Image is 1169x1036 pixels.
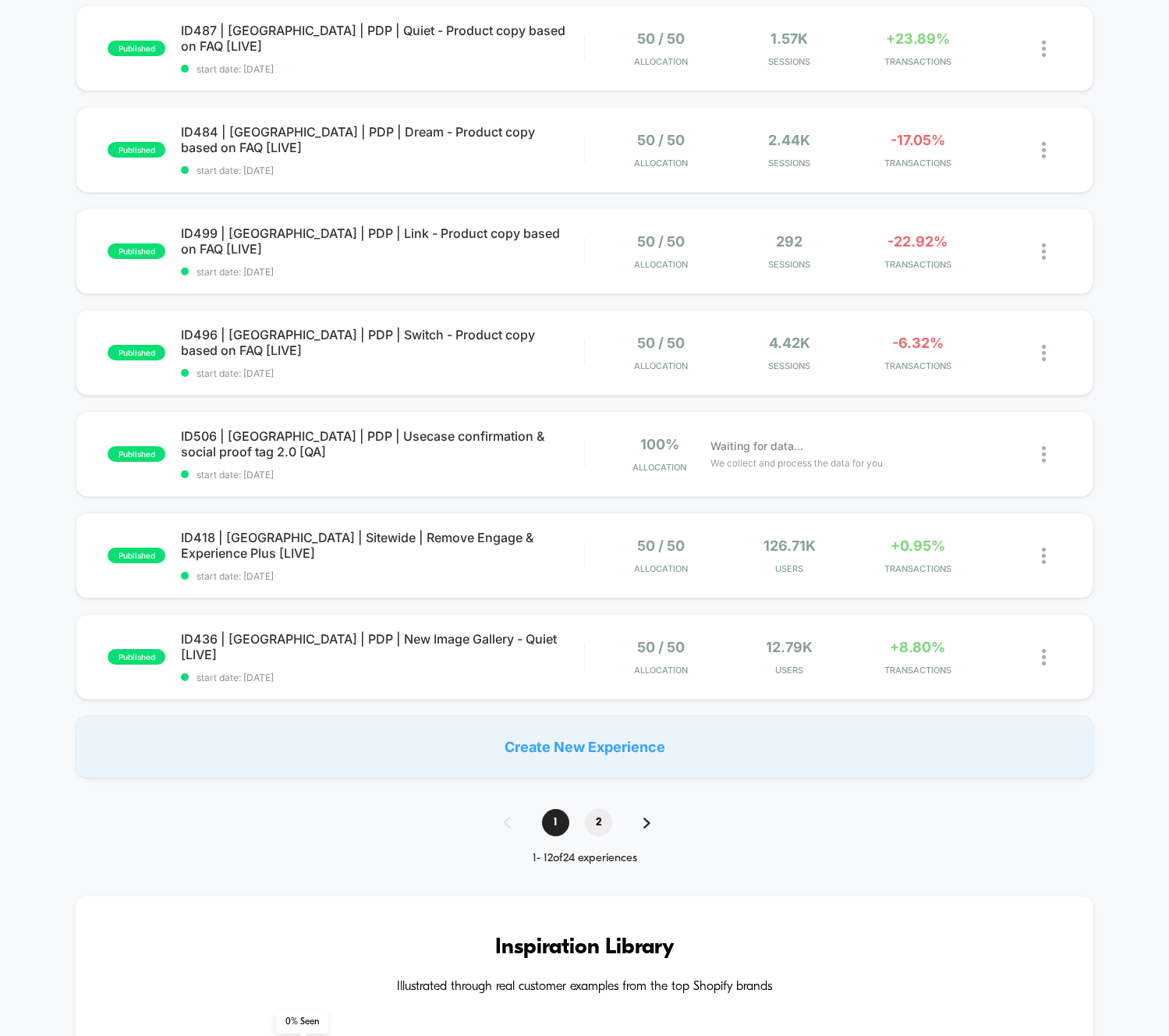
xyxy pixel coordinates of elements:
span: 1.57k [770,30,808,47]
span: start date: [DATE] [181,165,583,176]
span: Waiting for data... [710,438,803,455]
span: We collect and process the data for you [710,456,883,470]
span: Sessions [729,56,850,67]
span: Allocation [634,360,688,371]
span: TRANSACTIONS [857,158,978,169]
span: Allocation [634,56,688,67]
span: ID506 | [GEOGRAPHIC_DATA] | PDP | Usecase confirmation & social proof tag 2.0 [QA] [181,428,583,459]
span: Allocation [634,563,688,574]
img: close [1042,243,1046,260]
span: 100% [640,436,679,452]
span: TRANSACTIONS [857,360,978,371]
span: 50 / 50 [637,132,685,148]
span: TRANSACTIONS [857,259,978,270]
span: 292 [776,233,802,250]
div: 1 - 12 of 24 experiences [488,852,682,865]
span: published [108,142,165,158]
span: start date: [DATE] [181,570,583,582]
span: Sessions [729,360,850,371]
span: Sessions [729,259,850,270]
span: 50 / 50 [637,538,685,554]
span: 126.71k [763,538,816,554]
span: TRANSACTIONS [857,56,978,67]
span: Users [729,563,850,574]
span: 2 [585,809,612,836]
span: 2.44k [768,132,810,148]
span: published [108,345,165,360]
span: ID484 | [GEOGRAPHIC_DATA] | PDP | Dream - Product copy based on FAQ [LIVE] [181,124,583,155]
img: close [1042,446,1046,463]
img: close [1042,548,1046,564]
span: start date: [DATE] [181,672,583,683]
span: 1 [542,809,569,836]
span: +8.80% [890,639,945,655]
span: 50 / 50 [637,639,685,655]
span: start date: [DATE] [181,266,583,278]
span: 0 % Seen [276,1010,328,1034]
span: TRANSACTIONS [857,563,978,574]
span: 12.79k [766,639,813,655]
span: ID436 | [GEOGRAPHIC_DATA] | PDP | New Image Gallery - Quiet [LIVE] [181,631,583,662]
span: published [108,446,165,462]
span: Allocation [634,158,688,169]
h4: Illustrated through real customer examples from the top Shopify brands [122,980,1046,995]
span: start date: [DATE] [181,469,583,481]
span: published [108,649,165,665]
span: +0.95% [891,538,945,554]
div: Create New Experience [76,715,1093,778]
h3: Inspiration Library [122,935,1046,960]
span: Allocation [634,665,688,676]
img: close [1042,41,1046,57]
span: published [108,548,165,563]
span: 4.42k [769,335,810,351]
span: TRANSACTIONS [857,665,978,676]
span: -17.05% [891,132,945,148]
span: ID487 | [GEOGRAPHIC_DATA] | PDP | Quiet - Product copy based on FAQ [LIVE] [181,23,583,54]
img: pagination forward [643,818,650,828]
span: published [108,41,165,56]
img: close [1042,345,1046,361]
img: close [1042,142,1046,158]
span: Allocation [634,259,688,270]
span: Sessions [729,158,850,169]
span: -22.92% [887,233,948,250]
span: ID496 | [GEOGRAPHIC_DATA] | PDP | Switch - Product copy based on FAQ [LIVE] [181,327,583,358]
span: +23.89% [886,30,950,47]
span: ID418 | [GEOGRAPHIC_DATA] | Sitewide | Remove Engage & Experience Plus [LIVE] [181,530,583,561]
span: Users [729,665,850,676]
span: Allocation [632,462,686,473]
span: start date: [DATE] [181,63,583,75]
span: 50 / 50 [637,335,685,351]
span: 50 / 50 [637,30,685,47]
span: -6.32% [892,335,944,351]
img: close [1042,649,1046,665]
span: start date: [DATE] [181,367,583,379]
span: 50 / 50 [637,233,685,250]
span: published [108,243,165,259]
span: ID499 | [GEOGRAPHIC_DATA] | PDP | Link - Product copy based on FAQ [LIVE] [181,225,583,257]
